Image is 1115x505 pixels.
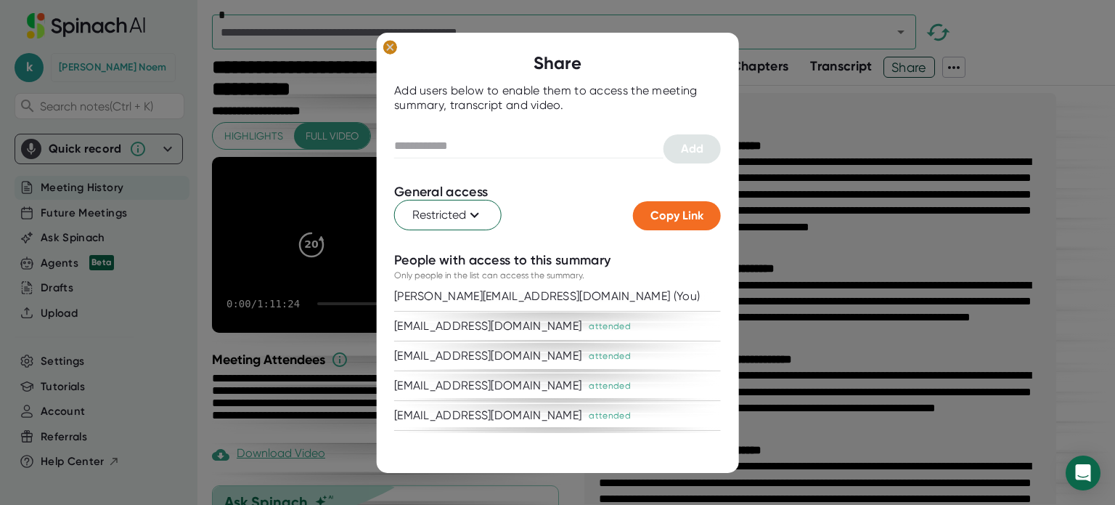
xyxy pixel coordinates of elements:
[394,349,581,363] div: [EMAIL_ADDRESS][DOMAIN_NAME]
[589,379,630,392] div: attended
[394,200,502,230] button: Restricted
[589,350,630,363] div: attended
[534,52,581,73] b: Share
[394,379,581,393] div: [EMAIL_ADDRESS][DOMAIN_NAME]
[589,409,630,422] div: attended
[394,84,721,113] div: Add users below to enable them to access the meeting summary, transcript and video.
[394,408,581,423] div: [EMAIL_ADDRESS][DOMAIN_NAME]
[633,201,721,230] button: Copy Link
[394,269,584,282] div: Only people in the list can access the summary.
[650,209,703,222] span: Copy Link
[681,142,703,155] span: Add
[1066,456,1100,490] div: Open Intercom Messenger
[663,134,721,163] button: Add
[394,319,581,334] div: [EMAIL_ADDRESS][DOMAIN_NAME]
[589,320,630,333] div: attended
[412,206,483,224] span: Restricted
[394,184,488,201] div: General access
[394,289,700,304] div: [PERSON_NAME][EMAIL_ADDRESS][DOMAIN_NAME] (You)
[394,252,610,269] div: People with access to this summary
